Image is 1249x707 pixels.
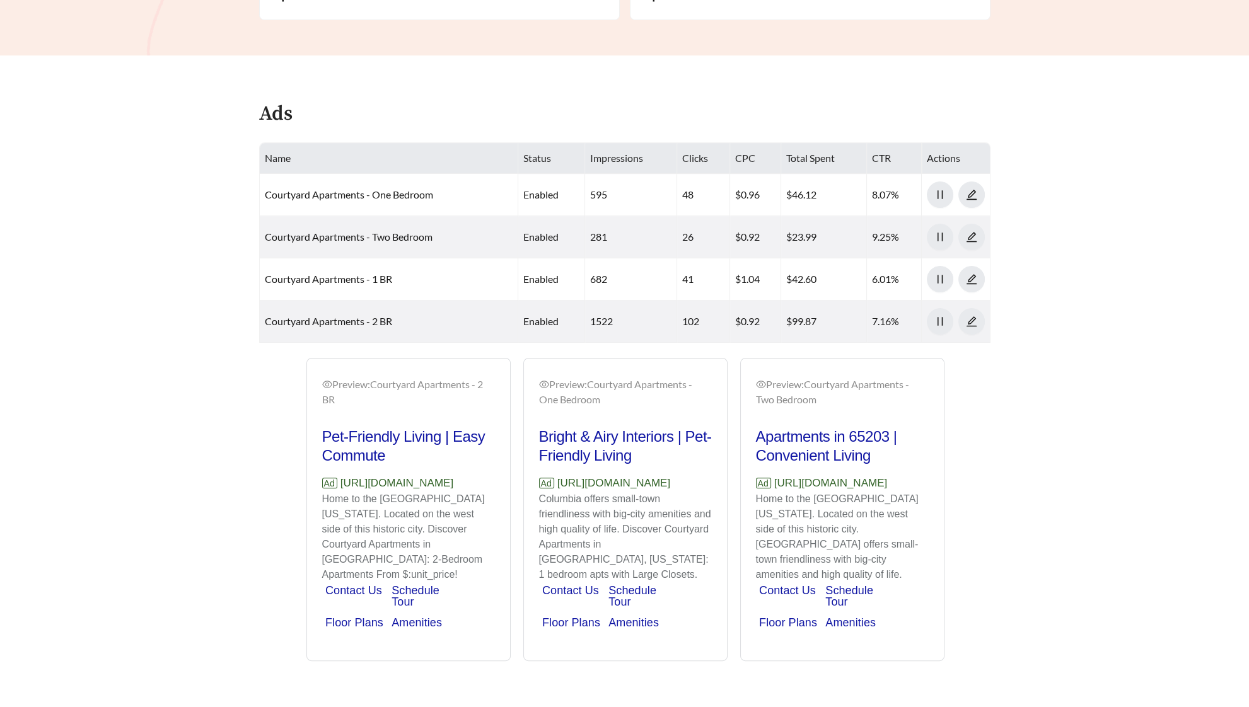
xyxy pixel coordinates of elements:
td: $46.12 [781,174,867,216]
td: 8.07% [867,174,922,216]
td: 281 [585,216,677,258]
a: Courtyard Apartments - 1 BR [265,273,392,285]
a: Amenities [825,616,876,629]
a: Contact Us [325,584,382,597]
div: Preview: Courtyard Apartments - One Bedroom [539,377,712,407]
a: edit [958,315,985,327]
a: edit [958,273,985,285]
td: 9.25% [867,216,922,258]
span: eye [322,379,332,389]
a: Courtyard Apartments - One Bedroom [265,188,433,200]
th: Status [518,143,585,174]
span: pause [927,189,953,200]
td: $0.92 [730,216,781,258]
td: $0.92 [730,301,781,343]
button: pause [927,266,953,292]
span: enabled [523,231,559,243]
td: 26 [677,216,730,258]
p: Columbia offers small-town friendliness with big-city amenities and high quality of life. Discove... [539,491,712,582]
a: Floor Plans [542,616,600,629]
span: Ad [539,478,554,488]
span: pause [927,231,953,243]
th: Actions [922,143,990,174]
td: 1522 [585,301,677,343]
td: 48 [677,174,730,216]
div: Preview: Courtyard Apartments - Two Bedroom [756,377,929,407]
h2: Apartments in 65203 | Convenient Living [756,427,929,465]
span: eye [756,379,766,389]
button: edit [958,266,985,292]
td: 7.16% [867,301,922,343]
a: edit [958,188,985,200]
button: pause [927,224,953,250]
span: edit [959,189,984,200]
button: edit [958,224,985,250]
a: Courtyard Apartments - Two Bedroom [265,231,433,243]
button: pause [927,308,953,335]
a: Amenities [392,616,442,629]
th: Impressions [585,143,677,174]
td: 41 [677,258,730,301]
h2: Pet-Friendly Living | Easy Commute [322,427,495,465]
p: [URL][DOMAIN_NAME] [539,475,712,491]
th: Clicks [677,143,730,174]
td: $1.04 [730,258,781,301]
p: Home to the [GEOGRAPHIC_DATA][US_STATE]. Located on the west side of this historic city. [GEOGRAP... [756,491,929,582]
span: edit [959,316,984,327]
a: Courtyard Apartments - 2 BR [265,315,392,327]
a: Contact Us [542,584,599,597]
span: pause [927,273,953,285]
td: 595 [585,174,677,216]
span: enabled [523,273,559,285]
span: Ad [756,478,771,488]
a: Amenities [608,616,659,629]
td: 6.01% [867,258,922,301]
span: enabled [523,188,559,200]
span: pause [927,316,953,327]
td: 682 [585,258,677,301]
button: edit [958,308,985,335]
a: Floor Plans [759,616,817,629]
th: Total Spent [781,143,867,174]
a: Contact Us [759,584,816,597]
a: Schedule Tour [392,584,439,608]
span: CPC [735,152,755,164]
h2: Bright & Airy Interiors | Pet-Friendly Living [539,427,712,465]
span: edit [959,273,984,285]
a: edit [958,231,985,243]
th: Name [260,143,519,174]
a: Floor Plans [325,616,383,629]
a: Schedule Tour [825,584,873,608]
td: $0.96 [730,174,781,216]
div: Preview: Courtyard Apartments - 2 BR [322,377,495,407]
p: Home to the [GEOGRAPHIC_DATA][US_STATE]. Located on the west side of this historic city. Discover... [322,491,495,582]
button: pause [927,181,953,208]
p: [URL][DOMAIN_NAME] [756,475,929,491]
td: 102 [677,301,730,343]
button: edit [958,181,985,208]
td: $42.60 [781,258,867,301]
td: $99.87 [781,301,867,343]
p: [URL][DOMAIN_NAME] [322,475,495,491]
span: eye [539,379,549,389]
span: enabled [523,315,559,327]
span: edit [959,231,984,243]
span: Ad [322,478,337,488]
h4: Ads [259,103,293,125]
td: $23.99 [781,216,867,258]
span: CTR [872,152,891,164]
a: Schedule Tour [608,584,656,608]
